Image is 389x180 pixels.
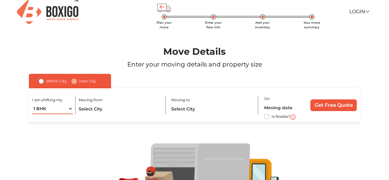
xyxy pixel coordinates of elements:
label: Moving from [78,97,102,103]
label: Moving to [171,97,190,103]
img: i [290,114,296,120]
label: Inter City [79,78,96,85]
span: Add your inventory [255,21,270,29]
input: Get Free Quote [310,99,357,111]
p: Enter your moving details and property size [16,60,374,69]
input: Select City [78,103,160,114]
a: Login [349,9,369,14]
label: On [264,96,270,102]
h1: Move Details [16,46,374,57]
span: Your move summary [304,21,320,29]
span: Enter your floor info [205,21,222,29]
label: Within City [46,78,67,85]
label: I am shifting my [32,97,62,103]
span: Plan your move [157,21,172,29]
input: Moving date [264,102,305,113]
label: Is flexible? [272,113,290,119]
input: Select City [171,103,253,114]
